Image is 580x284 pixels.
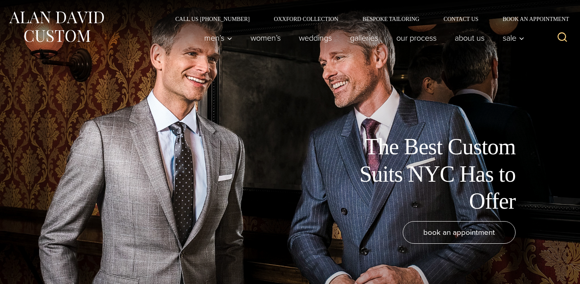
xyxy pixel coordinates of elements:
[491,16,572,22] a: Book an Appointment
[387,30,446,46] a: Our Process
[195,30,529,46] nav: Primary Navigation
[423,226,495,238] span: book an appointment
[341,30,387,46] a: Galleries
[350,16,431,22] a: Bespoke Tailoring
[446,30,494,46] a: About Us
[403,221,516,244] a: book an appointment
[334,133,516,215] h1: The Best Custom Suits NYC Has to Offer
[290,30,341,46] a: weddings
[8,9,105,45] img: Alan David Custom
[242,30,290,46] a: Women’s
[503,34,524,42] span: Sale
[262,16,350,22] a: Oxxford Collection
[163,16,262,22] a: Call Us [PHONE_NUMBER]
[204,34,232,42] span: Men’s
[431,16,491,22] a: Contact Us
[163,16,572,22] nav: Secondary Navigation
[553,28,572,48] button: View Search Form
